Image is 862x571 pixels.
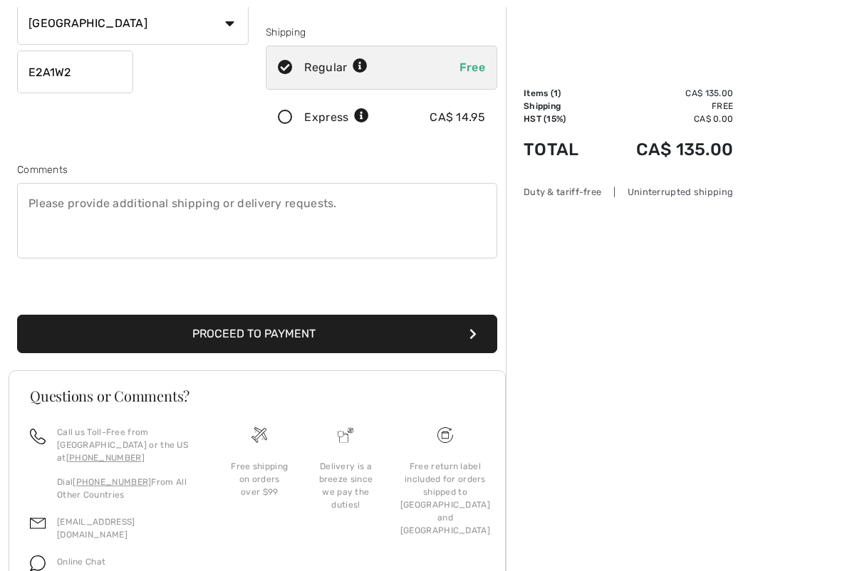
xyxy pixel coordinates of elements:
[600,112,733,125] td: CA$ 0.00
[30,555,46,571] img: chat
[30,429,46,444] img: call
[338,427,353,443] img: Delivery is a breeze since we pay the duties!
[57,426,199,464] p: Call us Toll-Free from [GEOGRAPHIC_DATA] or the US at
[524,185,733,199] div: Duty & tariff-free | Uninterrupted shipping
[266,25,497,40] div: Shipping
[430,109,485,126] div: CA$ 14.95
[17,51,133,93] input: Zip/Postal Code
[304,109,369,126] div: Express
[459,61,485,74] span: Free
[554,88,558,98] span: 1
[30,515,46,531] img: email
[600,125,733,174] td: CA$ 135.00
[57,476,199,501] p: Dial From All Other Countries
[524,87,600,100] td: Items ( )
[57,557,105,567] span: Online Chat
[17,315,497,353] button: Proceed to Payment
[251,427,267,443] img: Free shipping on orders over $99
[314,460,378,511] div: Delivery is a breeze since we pay the duties!
[524,112,600,125] td: HST (15%)
[524,100,600,112] td: Shipping
[600,87,733,100] td: CA$ 135.00
[73,477,151,487] a: [PHONE_NUMBER]
[30,389,484,403] h3: Questions or Comments?
[400,460,490,537] div: Free return label included for orders shipped to [GEOGRAPHIC_DATA] and [GEOGRAPHIC_DATA]
[66,453,145,463] a: [PHONE_NUMBER]
[524,125,600,174] td: Total
[304,59,368,76] div: Regular
[17,162,497,177] div: Comments
[437,427,453,443] img: Free shipping on orders over $99
[228,460,291,498] div: Free shipping on orders over $99
[600,100,733,112] td: Free
[57,517,135,540] a: [EMAIL_ADDRESS][DOMAIN_NAME]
